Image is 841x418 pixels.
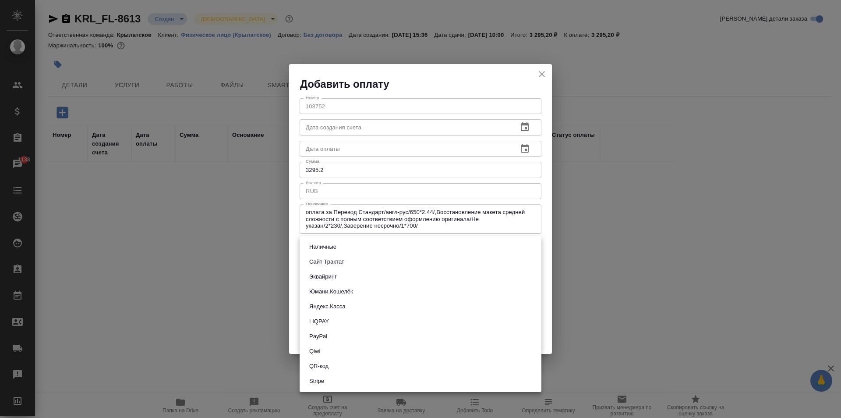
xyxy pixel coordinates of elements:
button: Stripe [307,376,327,386]
button: LIQPAY [307,317,332,326]
button: Qiwi [307,347,323,356]
button: Эквайринг [307,272,339,282]
button: Сайт Трактат [307,257,347,267]
button: QR-код [307,361,331,371]
button: PayPal [307,332,330,341]
button: Наличные [307,242,339,252]
button: Юмани.Кошелёк [307,287,356,297]
button: Яндекс.Касса [307,302,348,311]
